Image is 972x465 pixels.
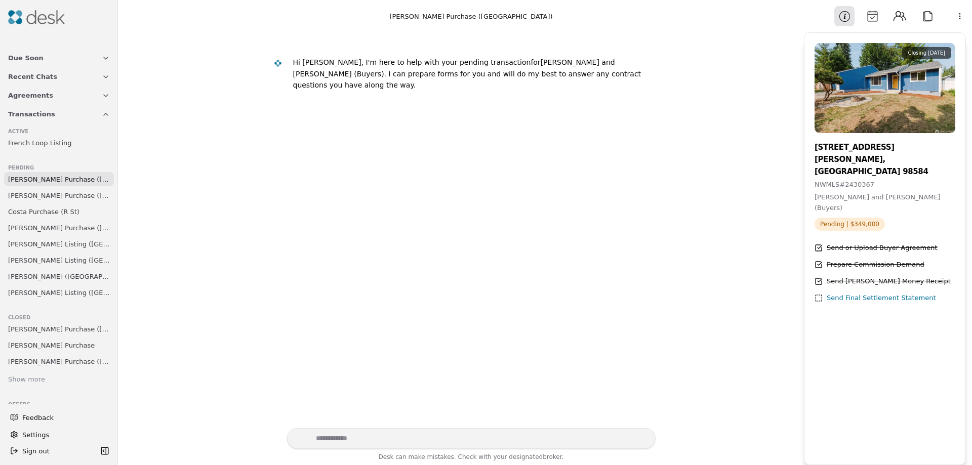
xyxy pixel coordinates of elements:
[8,356,110,367] span: [PERSON_NAME] Purchase ([PERSON_NAME][GEOGRAPHIC_DATA][PERSON_NAME])
[8,255,110,266] span: [PERSON_NAME] Listing ([GEOGRAPHIC_DATA])
[2,105,116,123] button: Transactions
[8,90,53,101] span: Agreements
[8,164,110,172] div: Pending
[22,412,104,423] span: Feedback
[8,324,110,334] span: [PERSON_NAME] Purchase ([US_STATE] Rd)
[8,401,110,409] div: Offers
[815,180,955,190] div: NWMLS # 2430367
[8,340,95,351] span: [PERSON_NAME] Purchase
[8,128,110,136] div: Active
[8,374,45,385] div: Show more
[827,276,951,287] div: Send [PERSON_NAME] Money Receipt
[293,70,641,90] div: . I can prepare forms for you and will do my best to answer any contract questions you have along...
[8,138,71,148] span: French Loop Listing
[293,57,647,91] div: [PERSON_NAME] and [PERSON_NAME] (Buyers)
[22,430,49,440] span: Settings
[8,174,110,185] span: [PERSON_NAME] Purchase ([GEOGRAPHIC_DATA])
[273,59,282,68] img: Desk
[6,443,98,459] button: Sign out
[902,47,951,59] div: Closing [DATE]
[8,287,110,298] span: [PERSON_NAME] Listing ([GEOGRAPHIC_DATA])
[293,58,531,66] div: Hi [PERSON_NAME], I'm here to help with your pending transaction
[827,293,936,304] div: Send Final Settlement Statement
[8,109,55,119] span: Transactions
[4,408,110,427] button: Feedback
[8,271,110,282] span: [PERSON_NAME] ([GEOGRAPHIC_DATA])
[815,218,885,231] span: Pending | $349,000
[8,314,110,322] div: Closed
[6,427,112,443] button: Settings
[287,428,656,449] textarea: Write your prompt here
[8,223,110,233] span: [PERSON_NAME] Purchase ([GEOGRAPHIC_DATA])
[8,239,110,249] span: [PERSON_NAME] Listing ([GEOGRAPHIC_DATA])
[815,43,955,133] img: Property
[815,153,955,178] div: [PERSON_NAME], [GEOGRAPHIC_DATA] 98584
[8,53,44,63] span: Due Soon
[531,58,540,66] div: for
[8,190,110,201] span: [PERSON_NAME] Purchase ([PERSON_NAME][GEOGRAPHIC_DATA])
[2,86,116,105] button: Agreements
[815,141,955,153] div: [STREET_ADDRESS]
[509,453,543,460] span: designated
[827,260,924,270] div: Prepare Commission Demand
[22,446,50,456] span: Sign out
[2,49,116,67] button: Due Soon
[287,452,656,465] div: Desk can make mistakes. Check with your broker.
[2,67,116,86] button: Recent Chats
[827,243,938,253] div: Send or Upload Buyer Agreement
[815,193,941,212] span: [PERSON_NAME] and [PERSON_NAME] (Buyers)
[8,71,57,82] span: Recent Chats
[8,206,79,217] span: Costa Purchase (R St)
[389,11,552,22] div: [PERSON_NAME] Purchase ([GEOGRAPHIC_DATA])
[8,10,65,24] img: Desk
